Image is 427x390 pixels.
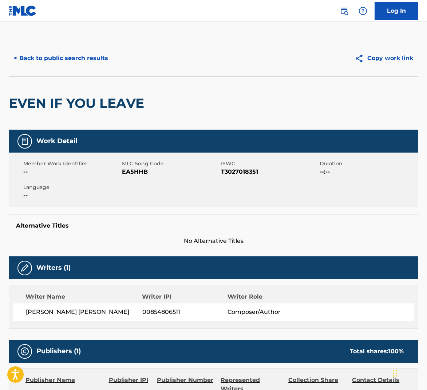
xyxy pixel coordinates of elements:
div: Writer IPI [142,292,228,301]
span: No Alternative Titles [9,237,418,245]
a: Log In [375,2,418,20]
img: help [359,7,367,15]
span: 00854806511 [142,308,228,316]
div: Drag [393,362,397,384]
img: Copy work link [355,54,367,63]
img: search [340,7,348,15]
div: Writer Role [228,292,305,301]
img: MLC Logo [9,5,37,16]
h2: EVEN IF YOU LEAVE [9,95,148,111]
span: Duration [320,160,416,168]
span: Member Work Identifier [23,160,120,168]
img: Work Detail [20,137,29,146]
h5: Writers (1) [36,264,71,272]
span: 100 % [388,348,404,355]
img: Publishers [20,347,29,356]
a: Public Search [337,4,351,18]
div: Total shares: [350,347,404,356]
span: -- [23,191,120,200]
span: [PERSON_NAME] [PERSON_NAME] [26,308,142,316]
span: Language [23,184,120,191]
span: -- [23,168,120,176]
span: --:-- [320,168,416,176]
h5: Publishers (1) [36,347,81,355]
h5: Alternative Titles [16,222,411,229]
span: ISWC [221,160,318,168]
button: < Back to public search results [9,49,113,67]
button: Copy work link [349,49,418,67]
span: MLC Song Code [122,160,219,168]
span: EA5HHB [122,168,219,176]
img: Writers [20,264,29,272]
div: Help [356,4,370,18]
iframe: Chat Widget [391,355,427,390]
span: T3027018351 [221,168,318,176]
span: Composer/Author [228,308,305,316]
h5: Work Detail [36,137,77,145]
div: Writer Name [25,292,142,301]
